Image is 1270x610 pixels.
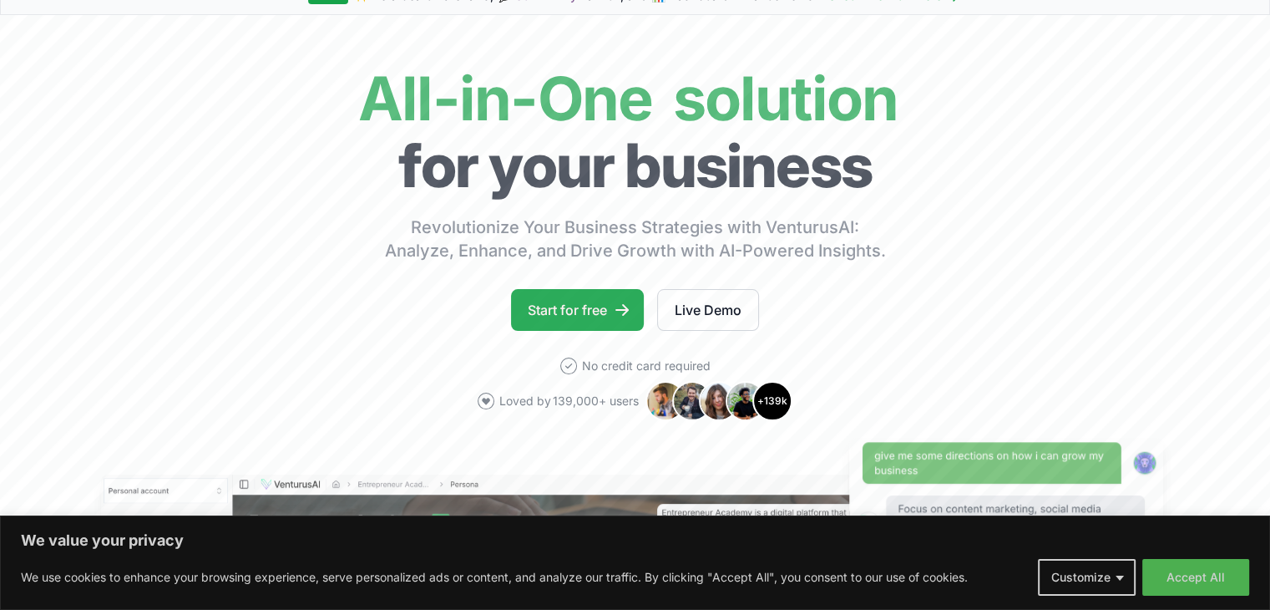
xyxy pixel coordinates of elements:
a: Start for free [511,289,644,331]
a: Live Demo [657,289,759,331]
img: Avatar 2 [672,381,712,421]
p: We value your privacy [21,531,1249,551]
img: Avatar 1 [645,381,686,421]
img: Avatar 3 [699,381,739,421]
img: Avatar 4 [726,381,766,421]
button: Accept All [1142,559,1249,596]
p: We use cookies to enhance your browsing experience, serve personalized ads or content, and analyz... [21,567,968,587]
button: Customize [1038,559,1136,596]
